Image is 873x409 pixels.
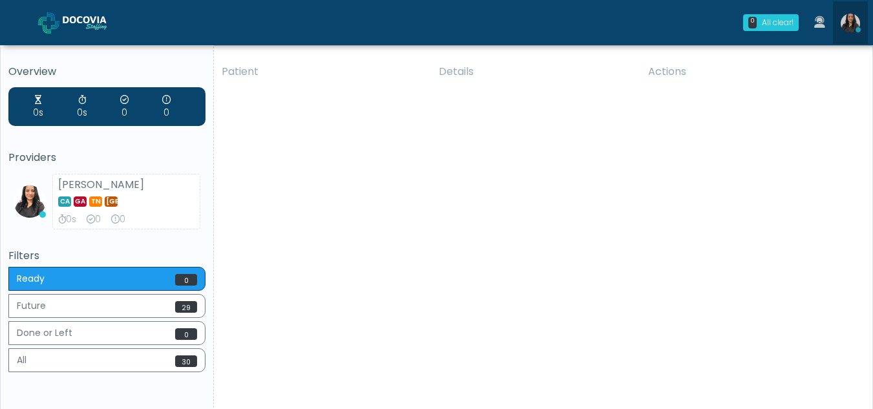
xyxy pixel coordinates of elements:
span: 29 [175,301,197,313]
h5: Filters [8,250,205,262]
a: 0 All clear! [735,9,806,36]
div: Extended Exams [162,94,171,120]
span: 0 [175,274,197,286]
span: CA [58,196,71,207]
h5: Overview [8,66,205,78]
span: 0 [175,328,197,340]
img: Docovia [63,16,127,29]
div: Average Review Time [58,213,76,226]
span: GA [74,196,87,207]
button: Ready0 [8,267,205,291]
div: Extended Exams [111,213,125,226]
th: Actions [640,56,863,87]
a: Docovia [38,1,127,43]
div: All clear! [762,17,794,28]
div: Average Review Time [77,94,87,120]
div: Exams Completed [120,94,129,120]
h5: Providers [8,152,205,163]
div: Basic example [8,267,205,375]
div: Exams Completed [87,213,101,226]
th: Details [431,56,640,87]
span: 30 [175,355,197,367]
button: Done or Left0 [8,321,205,345]
div: Average Wait Time [33,94,43,120]
button: All30 [8,348,205,372]
span: [GEOGRAPHIC_DATA] [105,196,118,207]
div: 0 [748,17,757,28]
span: TN [89,196,102,207]
strong: [PERSON_NAME] [58,177,144,192]
button: Future29 [8,294,205,318]
button: Open LiveChat chat widget [10,5,49,44]
img: Docovia [38,12,59,34]
img: Viral Patel [841,14,860,33]
img: Viral Patel [14,185,46,218]
th: Patient [214,56,431,87]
